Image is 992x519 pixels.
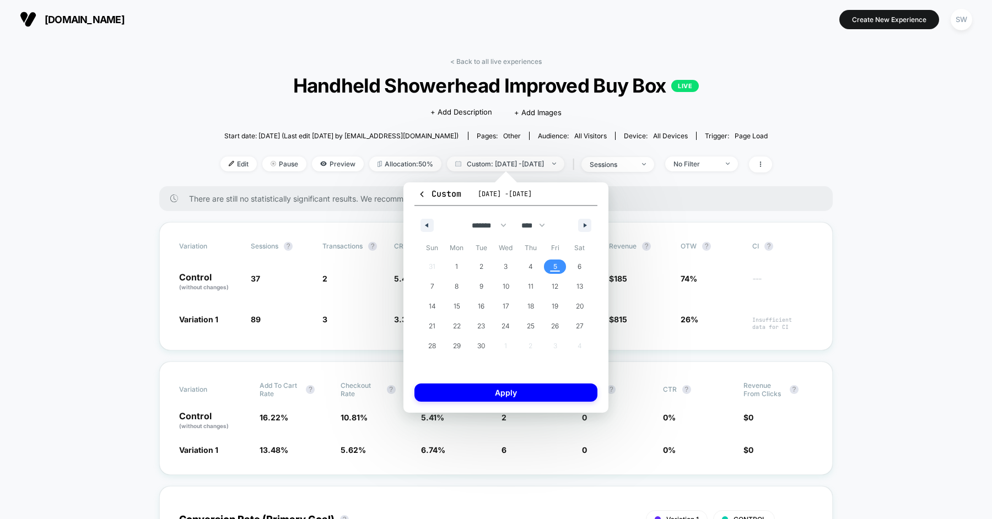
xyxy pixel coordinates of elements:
[454,296,460,316] span: 15
[179,445,218,455] span: Variation 1
[748,445,753,455] span: 0
[764,242,773,251] button: ?
[494,316,519,336] button: 24
[494,277,519,296] button: 10
[229,161,234,166] img: edit
[743,381,784,398] span: Revenue From Clicks
[179,273,240,291] p: Control
[576,277,583,296] span: 13
[543,296,568,316] button: 19
[179,315,218,324] span: Variation 1
[420,316,445,336] button: 21
[478,190,532,198] span: [DATE] - [DATE]
[702,242,711,251] button: ?
[642,242,651,251] button: ?
[653,132,688,140] span: all devices
[469,277,494,296] button: 9
[469,316,494,336] button: 23
[322,242,363,250] span: Transactions
[179,412,249,430] p: Control
[477,132,521,140] div: Pages:
[671,80,699,92] p: LIVE
[341,413,368,422] span: 10.81 %
[527,316,535,336] span: 25
[220,156,257,171] span: Edit
[752,316,813,331] span: Insufficient data for CI
[951,9,972,30] div: SW
[341,381,381,398] span: Checkout Rate
[570,156,581,172] span: |
[543,257,568,277] button: 5
[224,132,459,140] span: Start date: [DATE] (Last edit [DATE] by [EMAIL_ADDRESS][DOMAIN_NAME])
[284,242,293,251] button: ?
[45,14,125,25] span: [DOMAIN_NAME]
[469,239,494,257] span: Tue
[567,257,592,277] button: 6
[663,413,676,422] span: 0 %
[529,257,533,277] span: 4
[552,277,558,296] span: 12
[839,10,939,29] button: Create New Experience
[567,239,592,257] span: Sat
[322,315,327,324] span: 3
[663,385,677,393] span: CTR
[790,385,799,394] button: ?
[447,156,564,171] span: Custom: [DATE] - [DATE]
[682,385,691,394] button: ?
[430,277,434,296] span: 7
[609,242,637,250] span: Revenue
[528,277,533,296] span: 11
[681,274,697,283] span: 74%
[551,316,559,336] span: 26
[445,277,470,296] button: 8
[663,445,676,455] span: 0 %
[369,156,441,171] span: Allocation: 50%
[420,336,445,356] button: 28
[614,315,627,324] span: 815
[576,296,584,316] span: 20
[414,188,597,206] button: Custom[DATE] -[DATE]
[251,242,278,250] span: Sessions
[502,316,510,336] span: 24
[748,413,753,422] span: 0
[420,239,445,257] span: Sun
[20,11,36,28] img: Visually logo
[262,156,306,171] span: Pause
[615,132,696,140] span: Device:
[341,445,366,455] span: 5.62 %
[574,132,607,140] span: All Visitors
[503,132,521,140] span: other
[179,284,229,290] span: (without changes)
[567,316,592,336] button: 27
[518,239,543,257] span: Thu
[735,132,768,140] span: Page Load
[590,160,634,169] div: sessions
[179,423,229,429] span: (without changes)
[543,239,568,257] span: Fri
[477,316,485,336] span: 23
[248,74,745,97] span: Handheld Showerhead Improved Buy Box
[179,242,240,251] span: Variation
[387,385,396,394] button: ?
[251,315,261,324] span: 89
[504,257,508,277] span: 3
[673,160,718,168] div: No Filter
[445,239,470,257] span: Mon
[414,383,597,402] button: Apply
[260,413,288,422] span: 16.22 %
[494,296,519,316] button: 17
[420,277,445,296] button: 7
[453,336,461,356] span: 29
[503,296,509,316] span: 17
[518,316,543,336] button: 25
[527,296,534,316] span: 18
[503,277,509,296] span: 10
[455,257,458,277] span: 1
[543,277,568,296] button: 12
[260,445,288,455] span: 13.48 %
[453,316,461,336] span: 22
[429,316,435,336] span: 21
[705,132,768,140] div: Trigger:
[752,275,813,291] span: ---
[553,257,557,277] span: 5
